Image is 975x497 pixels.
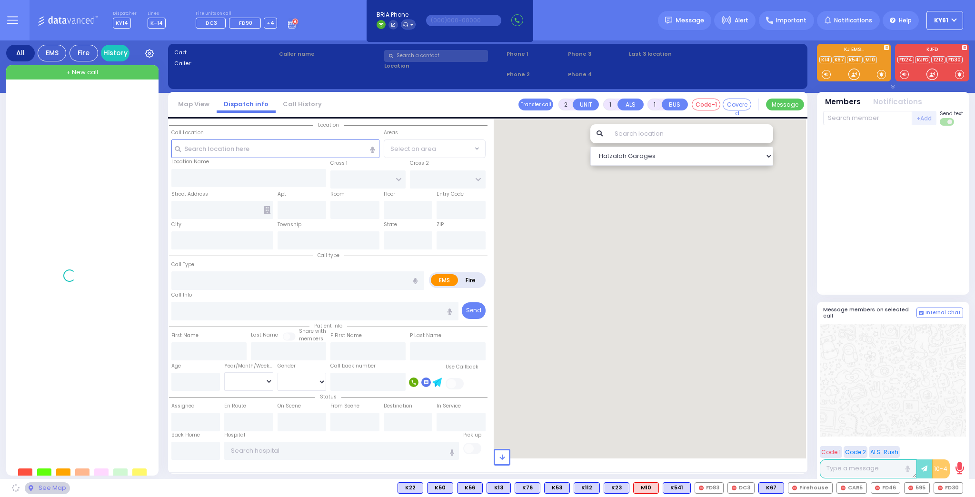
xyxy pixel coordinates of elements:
label: Back Home [171,431,200,439]
label: Location Name [171,158,209,166]
label: Last 3 location [629,50,715,58]
label: Room [330,190,345,198]
label: Cad: [174,49,276,57]
span: Phone 2 [507,70,565,79]
label: Cross 2 [410,159,429,167]
span: +4 [267,19,274,27]
button: Internal Chat [916,308,963,318]
div: All [6,45,35,61]
label: Caller name [279,50,381,58]
img: red-radio-icon.svg [938,486,943,490]
div: BLS [604,482,629,494]
div: K50 [427,482,453,494]
a: K67 [833,56,846,63]
button: Covered [723,99,751,110]
span: Send text [940,110,963,117]
div: K541 [663,482,691,494]
span: KY14 [113,18,131,29]
span: + New call [66,68,98,77]
label: Call Info [171,291,192,299]
label: KJFD [895,47,969,54]
span: BRIA Phone [377,10,416,19]
div: K76 [515,482,540,494]
button: BUS [662,99,688,110]
label: En Route [224,402,246,410]
a: K14 [819,56,832,63]
img: message.svg [665,17,672,24]
div: K56 [457,482,483,494]
a: Call History [276,99,329,109]
span: members [299,335,323,342]
label: Call back number [330,362,376,370]
span: Call type [313,252,344,259]
label: In Service [437,402,461,410]
div: M10 [633,482,659,494]
label: Gender [278,362,296,370]
button: Message [766,99,804,110]
img: Logo [38,14,101,26]
span: Status [315,393,341,400]
a: FD24 [897,56,914,63]
a: FD30 [946,56,963,63]
small: Share with [299,328,326,335]
img: comment-alt.png [919,311,924,316]
label: Dispatcher [113,11,137,17]
span: Other building occupants [264,206,270,214]
div: BLS [574,482,600,494]
label: Age [171,362,181,370]
img: red-radio-icon.svg [732,486,736,490]
button: Notifications [873,97,922,108]
button: ALS-Rush [869,446,900,458]
span: Important [776,16,806,25]
div: BLS [487,482,511,494]
span: Notifications [834,16,872,25]
a: 1212 [931,56,945,63]
span: Patient info [309,322,347,329]
label: Lines [148,11,166,17]
label: Use Callback [446,363,478,371]
div: DC3 [727,482,755,494]
div: K67 [758,482,784,494]
button: Transfer call [518,99,553,110]
div: ALS [633,482,659,494]
label: Hospital [224,431,245,439]
div: K112 [574,482,600,494]
div: FD83 [695,482,724,494]
label: On Scene [278,402,301,410]
img: red-radio-icon.svg [699,486,704,490]
div: BLS [758,482,784,494]
span: KY61 [934,16,948,25]
input: (000)000-00000 [426,15,501,26]
div: FD46 [871,482,900,494]
span: Alert [735,16,748,25]
a: M10 [864,56,877,63]
div: CAR5 [836,482,867,494]
div: EMS [38,45,66,61]
label: Cross 1 [330,159,348,167]
button: Code-1 [692,99,720,110]
img: red-radio-icon.svg [841,486,846,490]
label: Entry Code [437,190,464,198]
div: BLS [544,482,570,494]
div: Fire [70,45,98,61]
img: red-radio-icon.svg [875,486,880,490]
div: BLS [427,482,453,494]
input: Search member [823,111,912,125]
span: Location [313,121,344,129]
label: KJ EMS... [817,47,891,54]
label: Caller: [174,60,276,68]
label: ZIP [437,221,444,229]
span: K-14 [148,18,166,29]
label: Township [278,221,301,229]
div: BLS [663,482,691,494]
a: History [101,45,129,61]
div: BLS [398,482,423,494]
span: Select an area [390,144,436,154]
button: Send [462,302,486,319]
label: Assigned [171,402,195,410]
span: FD90 [239,19,252,27]
div: 595 [904,482,930,494]
input: Search a contact [384,50,488,62]
div: See map [25,482,70,494]
div: Firehouse [788,482,833,494]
